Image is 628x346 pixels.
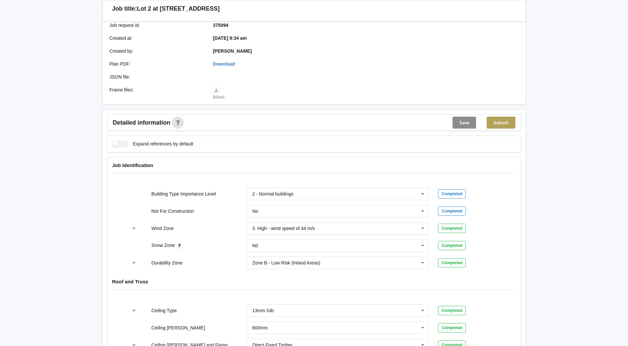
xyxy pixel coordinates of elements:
[438,189,466,199] div: Completed
[151,191,216,197] label: Building Type Importance Level
[112,278,516,285] h4: Roof and Truss
[105,22,209,29] div: Job request id :
[112,5,137,13] h3: Job title:
[105,86,209,100] div: Frame files :
[213,35,247,41] b: [DATE] 9:34 am
[112,162,516,168] h4: Job Identification
[137,5,220,13] h3: Lot 2 at [STREET_ADDRESS]
[151,208,194,214] label: Not For Construction
[151,243,176,248] label: Snow Zone
[151,308,177,313] label: Ceiling Type
[151,325,205,330] label: Ceiling [PERSON_NAME]
[213,23,228,28] b: 375094
[438,323,466,332] div: Completed
[105,48,209,54] div: Created by :
[127,257,140,269] button: reference-toggle
[438,258,466,267] div: Completed
[213,48,252,54] b: [PERSON_NAME]
[252,226,315,231] div: 3. High - wind speed of 44 m/s
[252,308,274,313] div: 13mm Gib
[127,222,140,234] button: reference-toggle
[438,224,466,233] div: Completed
[127,305,140,317] button: reference-toggle
[438,306,466,315] div: Completed
[252,209,258,213] div: No
[252,192,294,196] div: 2 - Normal buildings
[252,243,258,248] div: N0
[213,61,235,67] a: Download
[113,120,170,126] span: Detailed information
[105,35,209,41] div: Created at :
[252,325,268,330] div: 600mm
[252,260,320,265] div: Zone B - Low Risk (Inland Areas)
[151,226,174,231] label: Wind Zone
[487,117,515,129] button: Submit
[105,61,209,67] div: Plan PDF :
[438,206,466,216] div: Completed
[213,87,225,100] a: Mitek
[112,141,193,147] label: Expand references by default
[105,74,209,80] div: JSON file :
[151,260,182,265] label: Durability Zone
[438,241,466,250] div: Completed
